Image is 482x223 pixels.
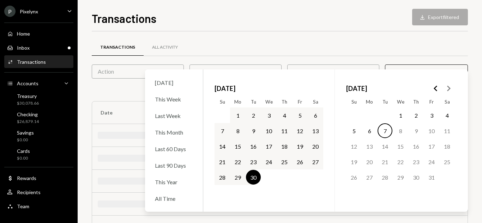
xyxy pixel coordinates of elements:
[377,96,393,107] th: Tuesday
[4,200,73,212] a: Team
[439,96,455,107] th: Saturday
[424,123,439,138] button: Friday, October 10th, 2025
[144,38,186,56] a: All Activity
[246,108,261,123] button: Tuesday, September 2nd, 2025, selected
[308,154,323,169] button: Saturday, September 27th, 2025, selected
[293,123,307,138] button: Friday, September 12th, 2025, selected
[409,123,423,138] button: Thursday, October 9th, 2025
[230,96,246,107] th: Monday
[261,108,276,123] button: Wednesday, September 3rd, 2025, selected
[246,170,261,185] button: Tuesday, September 30th, 2025, selected
[261,154,276,169] button: Wednesday, September 24th, 2025, selected
[17,119,39,125] div: $26,879.14
[152,44,178,50] div: All Activity
[287,64,379,79] div: Account
[17,130,34,136] div: Savings
[4,91,73,108] a: Treasury$30,078.66
[20,8,38,14] div: Pixelynx
[346,96,362,107] th: Sunday
[139,101,200,124] th: To/From
[362,154,377,169] button: Monday, October 20th, 2025
[215,154,230,169] button: Sunday, September 21st, 2025, selected
[17,100,39,106] div: $30,078.66
[440,108,454,123] button: Saturday, October 4th, 2025
[151,141,197,156] div: Last 60 Days
[424,139,439,154] button: Friday, October 17th, 2025
[261,123,276,138] button: Wednesday, September 10th, 2025, selected
[347,123,361,138] button: Sunday, October 5th, 2025
[308,108,323,123] button: Saturday, September 6th, 2025, selected
[230,108,245,123] button: Monday, September 1st, 2025, selected
[440,123,454,138] button: Saturday, October 11th, 2025
[347,154,361,169] button: Sunday, October 19th, 2025
[92,38,144,56] a: Transactions
[4,128,73,144] a: Savings$0.00
[17,80,38,86] div: Accounts
[246,139,261,154] button: Tuesday, September 16th, 2025, selected
[92,11,156,25] h1: Transactions
[17,45,30,51] div: Inbox
[4,6,16,17] div: P
[277,96,292,107] th: Thursday
[189,64,282,79] div: Status
[277,139,292,154] button: Thursday, September 18th, 2025, selected
[346,81,367,96] span: [DATE]
[408,96,424,107] th: Thursday
[151,158,197,173] div: Last 90 Days
[393,96,408,107] th: Wednesday
[215,81,235,96] span: [DATE]
[393,170,408,185] button: Wednesday, October 29th, 2025
[378,139,392,154] button: Tuesday, October 14th, 2025
[293,139,307,154] button: Friday, September 19th, 2025, selected
[151,174,197,190] div: This Year
[409,139,423,154] button: Thursday, October 16th, 2025
[292,96,308,107] th: Friday
[409,170,423,185] button: Thursday, October 30th, 2025
[230,123,245,138] button: Monday, September 8th, 2025, selected
[362,96,377,107] th: Monday
[4,146,73,163] a: Cards$0.00
[17,148,30,154] div: Cards
[362,170,377,185] button: Monday, October 27th, 2025
[347,139,361,154] button: Sunday, October 12th, 2025
[4,55,73,68] a: Transactions
[215,123,230,138] button: Sunday, September 7th, 2025, selected
[230,139,245,154] button: Monday, September 15th, 2025, selected
[92,101,139,124] th: Date
[409,154,423,169] button: Thursday, October 23rd, 2025
[246,123,261,138] button: Tuesday, September 9th, 2025, selected
[4,77,73,89] a: Accounts
[378,154,392,169] button: Tuesday, October 21st, 2025
[308,96,323,107] th: Saturday
[424,108,439,123] button: Friday, October 3rd, 2025
[230,170,245,185] button: Monday, September 29th, 2025, selected
[246,154,261,169] button: Tuesday, September 23rd, 2025, selected
[215,96,323,200] table: September 2025
[92,64,184,79] div: Action
[151,92,197,107] div: This Week
[17,155,30,161] div: $0.00
[17,111,39,117] div: Checking
[261,139,276,154] button: Wednesday, September 17th, 2025, selected
[424,154,439,169] button: Friday, October 24th, 2025
[424,96,439,107] th: Friday
[385,64,468,79] div: Date
[215,139,230,154] button: Sunday, September 14th, 2025, selected
[17,137,34,143] div: $0.00
[17,59,46,65] div: Transactions
[440,154,454,169] button: Saturday, October 25th, 2025
[393,108,408,123] button: Wednesday, October 1st, 2025
[246,96,261,107] th: Tuesday
[215,96,230,107] th: Sunday
[230,154,245,169] button: Monday, September 22nd, 2025, selected
[347,170,361,185] button: Sunday, October 26th, 2025
[151,125,197,140] div: This Month
[17,175,36,181] div: Rewards
[429,82,442,95] button: Go to the Previous Month
[378,123,392,138] button: Today, Tuesday, October 7th, 2025
[17,93,39,99] div: Treasury
[362,123,377,138] button: Monday, October 6th, 2025
[442,82,455,95] button: Go to the Next Month
[424,170,439,185] button: Friday, October 31st, 2025
[4,186,73,198] a: Recipients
